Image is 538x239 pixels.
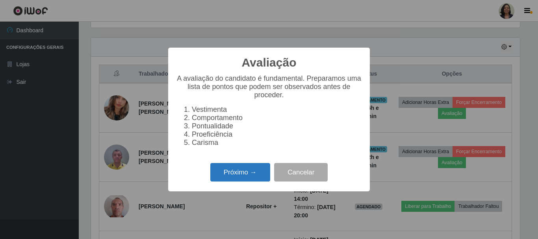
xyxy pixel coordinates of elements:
h2: Avaliação [242,56,297,70]
li: Pontualidade [192,122,362,130]
li: Proeficiência [192,130,362,139]
p: A avaliação do candidato é fundamental. Preparamos uma lista de pontos que podem ser observados a... [176,74,362,99]
li: Comportamento [192,114,362,122]
button: Próximo → [210,163,270,182]
button: Cancelar [274,163,328,182]
li: Carisma [192,139,362,147]
li: Vestimenta [192,106,362,114]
